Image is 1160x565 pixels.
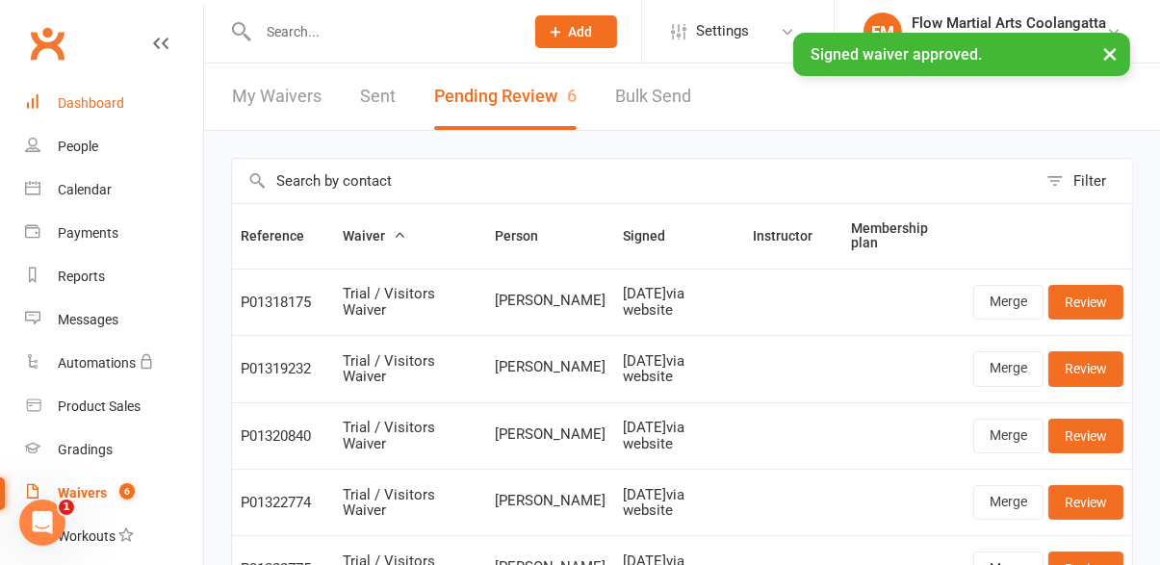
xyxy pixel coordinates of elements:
[252,18,510,45] input: Search...
[58,225,118,241] div: Payments
[1048,485,1123,520] a: Review
[58,139,98,154] div: People
[58,355,136,371] div: Automations
[1048,285,1123,320] a: Review
[495,228,559,244] span: Person
[360,64,396,130] a: Sent
[569,24,593,39] span: Add
[25,515,203,558] a: Workouts
[495,359,606,375] span: [PERSON_NAME]
[58,442,113,457] div: Gradings
[58,269,105,284] div: Reports
[842,204,965,269] th: Membership plan
[58,485,107,501] div: Waivers
[973,285,1044,320] a: Merge
[495,426,606,443] span: [PERSON_NAME]
[864,13,902,51] div: FM
[58,182,112,197] div: Calendar
[623,420,735,451] div: [DATE] via website
[25,255,203,298] a: Reports
[623,353,735,385] div: [DATE] via website
[59,500,74,515] span: 1
[58,95,124,111] div: Dashboard
[753,228,834,244] span: Instructor
[58,398,141,414] div: Product Sales
[25,125,203,168] a: People
[1073,169,1106,193] div: Filter
[25,385,203,428] a: Product Sales
[623,228,686,244] span: Signed
[973,485,1044,520] a: Merge
[1037,159,1132,203] button: Filter
[912,32,1106,49] div: Flow Martial Arts Coolangatta
[343,224,406,247] button: Waiver
[567,86,577,106] span: 6
[793,33,1130,76] div: Signed waiver approved.
[25,342,203,385] a: Automations
[973,419,1044,453] a: Merge
[241,224,325,247] button: Reference
[25,212,203,255] a: Payments
[232,64,322,130] a: My Waivers
[495,224,559,247] button: Person
[623,224,686,247] button: Signed
[25,168,203,212] a: Calendar
[623,487,735,519] div: [DATE] via website
[241,295,325,311] div: P01318175
[495,493,606,509] span: [PERSON_NAME]
[343,228,406,244] span: Waiver
[23,19,71,67] a: Clubworx
[241,361,325,377] div: P01319232
[912,14,1106,32] div: Flow Martial Arts Coolangatta
[1048,351,1123,386] a: Review
[343,353,477,385] div: Trial / Visitors Waiver
[1093,33,1127,74] button: ×
[232,159,1037,203] input: Search by contact
[58,528,116,544] div: Workouts
[623,286,735,318] div: [DATE] via website
[25,472,203,515] a: Waivers 6
[343,420,477,451] div: Trial / Visitors Waiver
[25,428,203,472] a: Gradings
[434,64,577,130] button: Pending Review6
[58,312,118,327] div: Messages
[241,495,325,511] div: P01322774
[25,82,203,125] a: Dashboard
[753,224,834,247] button: Instructor
[696,10,749,53] span: Settings
[615,64,691,130] a: Bulk Send
[241,428,325,445] div: P01320840
[119,483,135,500] span: 6
[241,228,325,244] span: Reference
[343,286,477,318] div: Trial / Visitors Waiver
[495,293,606,309] span: [PERSON_NAME]
[1048,419,1123,453] a: Review
[25,298,203,342] a: Messages
[535,15,617,48] button: Add
[343,487,477,519] div: Trial / Visitors Waiver
[19,500,65,546] iframe: Intercom live chat
[973,351,1044,386] a: Merge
